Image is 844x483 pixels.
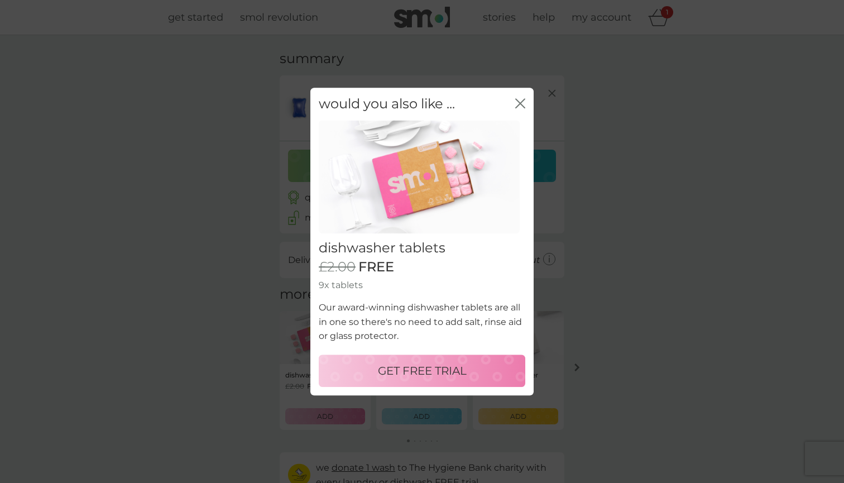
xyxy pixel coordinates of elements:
[319,240,525,256] h2: dishwasher tablets
[515,98,525,110] button: close
[319,278,525,293] p: 9x tablets
[358,259,394,275] span: FREE
[319,259,356,275] span: £2.00
[378,362,467,380] p: GET FREE TRIAL
[319,355,525,387] button: GET FREE TRIAL
[319,300,525,343] p: Our award-winning dishwasher tablets are all in one so there's no need to add salt, rinse aid or ...
[319,96,455,112] h2: would you also like ...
